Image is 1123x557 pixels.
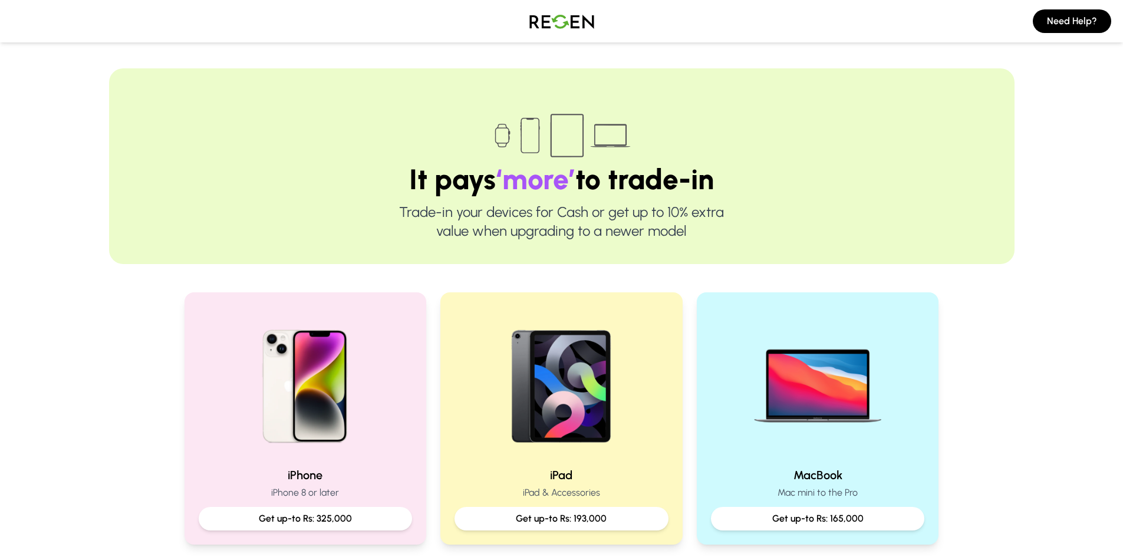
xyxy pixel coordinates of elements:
[199,486,413,500] p: iPhone 8 or later
[147,165,977,193] h1: It pays to trade-in
[230,306,381,457] img: iPhone
[742,306,893,457] img: MacBook
[208,512,403,526] p: Get up-to Rs: 325,000
[464,512,659,526] p: Get up-to Rs: 193,000
[455,467,668,483] h2: iPad
[488,106,635,165] img: Trade-in devices
[711,486,925,500] p: Mac mini to the Pro
[147,203,977,240] p: Trade-in your devices for Cash or get up to 10% extra value when upgrading to a newer model
[486,306,637,457] img: iPad
[455,486,668,500] p: iPad & Accessories
[199,467,413,483] h2: iPhone
[496,162,575,196] span: ‘more’
[711,467,925,483] h2: MacBook
[521,5,603,38] img: Logo
[720,512,915,526] p: Get up-to Rs: 165,000
[1033,9,1111,33] button: Need Help?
